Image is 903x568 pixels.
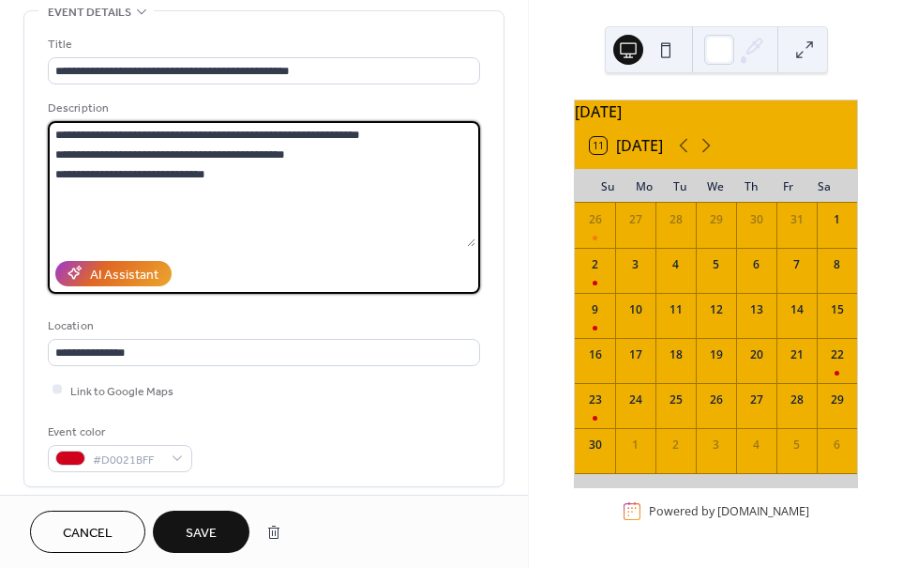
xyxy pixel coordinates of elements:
div: Description [48,99,476,118]
div: 2 [587,256,604,273]
button: 11[DATE] [583,132,670,159]
div: 13 [748,301,765,318]
div: Title [48,35,476,54]
div: 28 [668,211,685,228]
div: Th [734,169,770,203]
div: 29 [829,391,846,408]
div: Su [590,169,625,203]
div: 31 [789,211,805,228]
div: 29 [708,211,725,228]
div: 4 [748,437,765,453]
div: 3 [708,437,725,453]
div: 26 [587,211,604,228]
div: [DATE] [575,100,857,123]
div: 27 [748,391,765,408]
div: Sa [806,169,842,203]
div: 7 [789,256,805,273]
div: 6 [748,256,765,273]
div: 5 [789,437,805,453]
div: 20 [748,346,765,363]
div: 4 [668,256,685,273]
div: 18 [668,346,685,363]
div: 17 [627,346,644,363]
div: Tu [662,169,698,203]
div: 16 [587,346,604,363]
div: 30 [587,437,604,453]
span: Cancel [63,524,113,544]
span: #D0021BFF [93,450,162,469]
div: 12 [708,301,725,318]
div: 3 [627,256,644,273]
div: 26 [708,391,725,408]
div: Powered by [649,503,809,519]
div: 24 [627,391,644,408]
div: We [698,169,733,203]
div: 27 [627,211,644,228]
div: 6 [829,437,846,453]
a: [DOMAIN_NAME] [717,503,809,519]
div: 15 [829,301,846,318]
div: 19 [708,346,725,363]
span: Link to Google Maps [70,381,173,401]
div: 9 [587,301,604,318]
span: Save [186,524,217,544]
span: Event details [48,3,131,23]
div: 21 [789,346,805,363]
button: AI Assistant [55,261,172,286]
button: Save [153,511,249,553]
div: 11 [668,301,685,318]
div: AI Assistant [90,265,158,284]
div: 1 [829,211,846,228]
div: 22 [829,346,846,363]
div: 30 [748,211,765,228]
div: 25 [668,391,685,408]
div: Mo [625,169,661,203]
div: 28 [789,391,805,408]
div: 8 [829,256,846,273]
div: Location [48,316,476,336]
div: 2 [668,437,685,453]
div: 14 [789,301,805,318]
div: 5 [708,256,725,273]
button: Cancel [30,511,145,553]
div: 10 [627,301,644,318]
div: Fr [770,169,805,203]
div: 23 [587,391,604,408]
div: Event color [48,422,188,442]
div: 1 [627,437,644,453]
